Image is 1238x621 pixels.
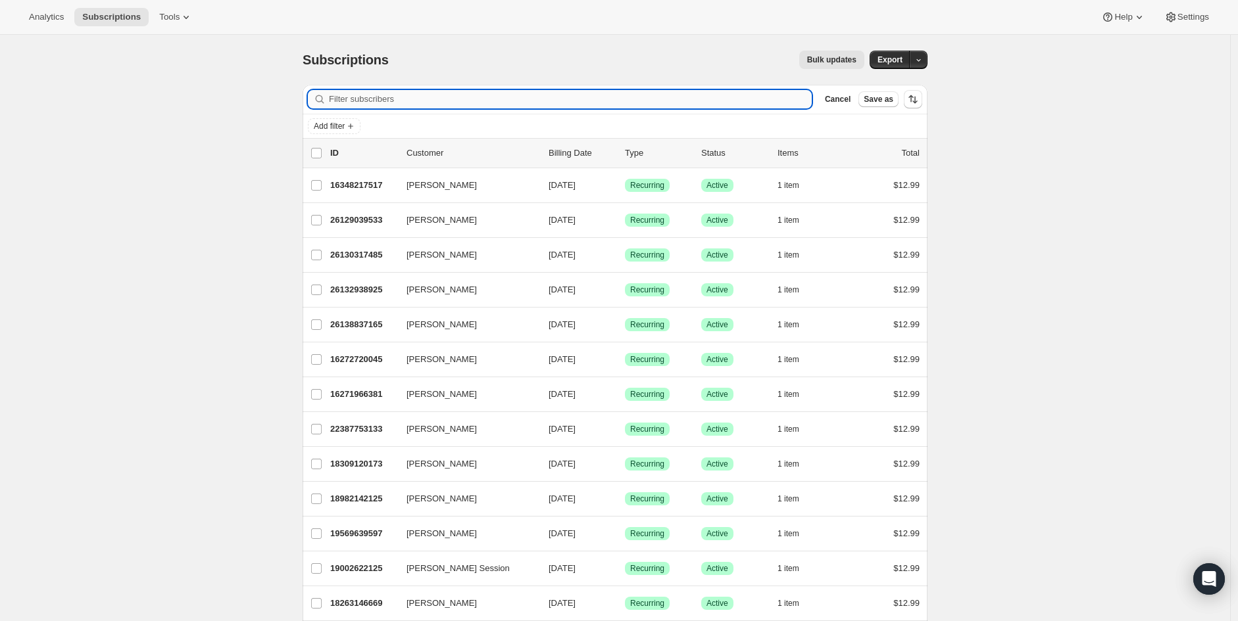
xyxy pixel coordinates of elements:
[330,283,396,296] p: 26132938925
[630,424,664,434] span: Recurring
[330,420,920,438] div: 22387753133[PERSON_NAME][DATE]SuccessRecurringSuccessActive1 item$12.99
[330,524,920,543] div: 19569639597[PERSON_NAME][DATE]SuccessRecurringSuccessActive1 item$12.99
[630,389,664,400] span: Recurring
[778,524,814,543] button: 1 item
[778,598,799,609] span: 1 item
[893,528,920,538] span: $12.99
[706,598,728,609] span: Active
[893,563,920,573] span: $12.99
[706,215,728,225] span: Active
[778,211,814,229] button: 1 item
[858,91,899,107] button: Save as
[778,420,814,438] button: 1 item
[902,147,920,160] p: Total
[549,319,576,329] span: [DATE]
[407,388,477,401] span: [PERSON_NAME]
[778,528,799,539] span: 1 item
[330,490,920,508] div: 18982142125[PERSON_NAME][DATE]SuccessRecurringSuccessActive1 item$12.99
[330,559,920,578] div: 19002622125[PERSON_NAME] Session[DATE]SuccessRecurringSuccessActive1 item$12.99
[330,594,920,612] div: 18263146669[PERSON_NAME][DATE]SuccessRecurringSuccessActive1 item$12.99
[399,175,530,196] button: [PERSON_NAME]
[549,389,576,399] span: [DATE]
[870,51,910,69] button: Export
[330,248,396,262] p: 26130317485
[893,354,920,364] span: $12.99
[706,563,728,574] span: Active
[706,180,728,191] span: Active
[159,12,180,22] span: Tools
[778,424,799,434] span: 1 item
[778,147,843,160] div: Items
[549,215,576,225] span: [DATE]
[330,176,920,195] div: 16348217517[PERSON_NAME][DATE]SuccessRecurringSuccessActive1 item$12.99
[893,424,920,434] span: $12.99
[399,210,530,231] button: [PERSON_NAME]
[1114,12,1132,22] span: Help
[549,180,576,190] span: [DATE]
[1093,8,1153,26] button: Help
[330,457,396,471] p: 18309120173
[778,250,799,260] span: 1 item
[330,281,920,299] div: 26132938925[PERSON_NAME][DATE]SuccessRecurringSuccessActive1 item$12.99
[407,147,538,160] p: Customer
[399,593,530,614] button: [PERSON_NAME]
[314,121,345,131] span: Add filter
[799,51,864,69] button: Bulk updates
[21,8,72,26] button: Analytics
[778,455,814,473] button: 1 item
[330,246,920,264] div: 26130317485[PERSON_NAME][DATE]SuccessRecurringSuccessActive1 item$12.99
[778,563,799,574] span: 1 item
[893,180,920,190] span: $12.99
[893,459,920,469] span: $12.99
[407,214,477,227] span: [PERSON_NAME]
[778,246,814,264] button: 1 item
[778,385,814,403] button: 1 item
[630,459,664,469] span: Recurring
[1193,563,1225,595] div: Open Intercom Messenger
[330,179,396,192] p: 16348217517
[549,563,576,573] span: [DATE]
[893,250,920,260] span: $12.99
[308,118,360,134] button: Add filter
[399,419,530,440] button: [PERSON_NAME]
[630,285,664,295] span: Recurring
[330,147,396,160] p: ID
[549,598,576,608] span: [DATE]
[330,350,920,369] div: 16272720045[PERSON_NAME][DATE]SuccessRecurringSuccessActive1 item$12.99
[778,354,799,365] span: 1 item
[330,597,396,610] p: 18263146669
[399,244,530,265] button: [PERSON_NAME]
[407,562,510,575] span: [PERSON_NAME] Session
[630,528,664,539] span: Recurring
[893,319,920,329] span: $12.99
[893,598,920,608] span: $12.99
[407,248,477,262] span: [PERSON_NAME]
[407,527,477,540] span: [PERSON_NAME]
[778,389,799,400] span: 1 item
[630,319,664,330] span: Recurring
[630,180,664,191] span: Recurring
[74,8,149,26] button: Subscriptions
[407,283,477,296] span: [PERSON_NAME]
[706,250,728,260] span: Active
[893,215,920,225] span: $12.99
[630,598,664,609] span: Recurring
[807,55,856,65] span: Bulk updates
[706,424,728,434] span: Active
[330,527,396,540] p: 19569639597
[330,385,920,403] div: 16271966381[PERSON_NAME][DATE]SuccessRecurringSuccessActive1 item$12.99
[706,459,728,469] span: Active
[399,279,530,300] button: [PERSON_NAME]
[330,423,396,436] p: 22387753133
[778,176,814,195] button: 1 item
[864,94,893,104] span: Save as
[399,314,530,335] button: [PERSON_NAME]
[778,315,814,334] button: 1 item
[778,215,799,225] span: 1 item
[549,250,576,260] span: [DATE]
[706,528,728,539] span: Active
[330,492,396,505] p: 18982142125
[778,180,799,191] span: 1 item
[778,285,799,295] span: 1 item
[330,562,396,575] p: 19002622125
